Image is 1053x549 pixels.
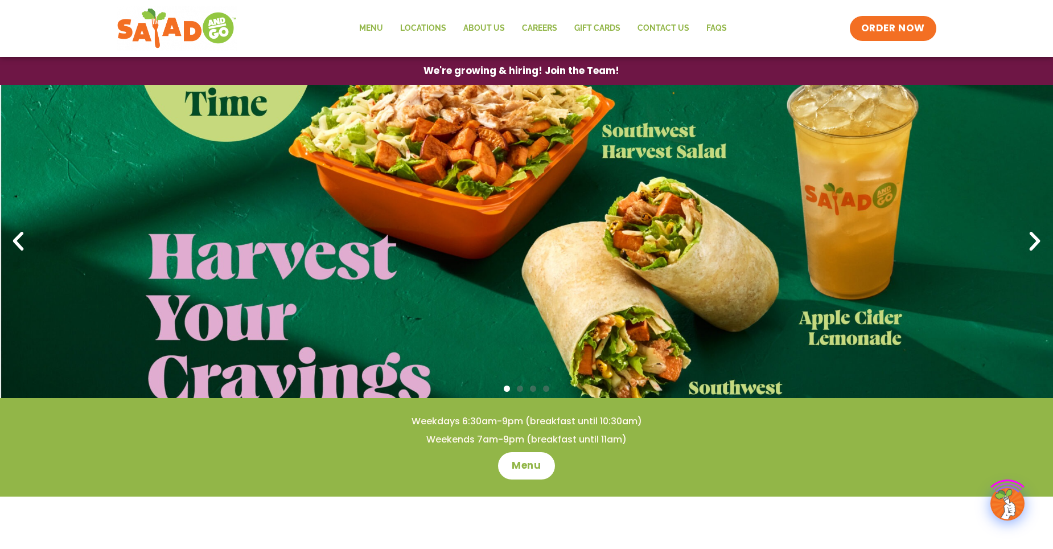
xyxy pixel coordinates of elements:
a: We're growing & hiring! Join the Team! [406,58,636,84]
a: FAQs [698,15,735,42]
a: Menu [498,452,554,480]
a: Contact Us [629,15,698,42]
a: GIFT CARDS [566,15,629,42]
span: ORDER NOW [861,22,925,35]
div: Previous slide [6,229,31,254]
span: We're growing & hiring! Join the Team! [423,66,619,76]
div: Next slide [1022,229,1047,254]
a: ORDER NOW [850,16,936,41]
nav: Menu [351,15,735,42]
a: About Us [455,15,513,42]
a: Careers [513,15,566,42]
span: Go to slide 1 [504,386,510,392]
span: Go to slide 4 [543,386,549,392]
a: Menu [351,15,392,42]
span: Menu [512,459,541,473]
span: Go to slide 2 [517,386,523,392]
img: new-SAG-logo-768×292 [117,6,237,51]
a: Locations [392,15,455,42]
span: Go to slide 3 [530,386,536,392]
h4: Weekends 7am-9pm (breakfast until 11am) [23,433,1030,446]
h4: Weekdays 6:30am-9pm (breakfast until 10:30am) [23,415,1030,428]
